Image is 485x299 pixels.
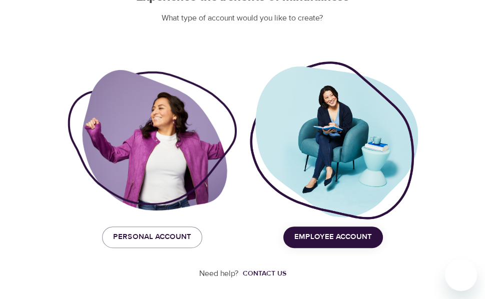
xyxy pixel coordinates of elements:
[113,230,191,243] span: Personal Account
[102,226,202,247] button: Personal Account
[294,230,372,243] span: Employee Account
[68,12,418,24] p: What type of account would you like to create?
[445,259,477,291] iframe: Button to launch messaging window, conversation in progress
[243,268,286,278] div: Contact us
[199,268,239,279] p: Need help?
[239,268,286,278] a: Contact us
[283,226,383,247] button: Employee Account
